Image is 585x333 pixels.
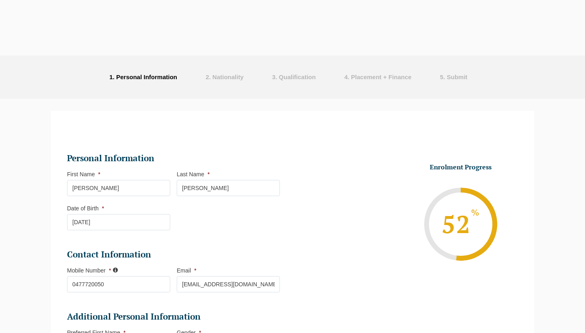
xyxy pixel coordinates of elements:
label: Last Name [177,171,210,177]
h3: Enrolment Progress [410,163,511,171]
input: Email (Non-University)* [177,276,280,292]
span: . Personal Information [113,74,177,80]
span: 5 [440,74,443,80]
span: 3 [272,74,275,80]
span: 2 [206,74,209,80]
span: . Qualification [275,74,316,80]
span: 4 [344,74,347,80]
span: . Nationality [209,74,243,80]
label: Date of Birth [67,205,104,212]
label: First Name [67,171,100,177]
span: 52 [440,208,481,240]
span: . Submit [443,74,467,80]
h2: Additional Personal Information [67,311,280,322]
h2: Contact Information [67,249,280,260]
h2: Personal Information [67,153,280,164]
input: Last Name* [177,180,280,196]
span: 1 [109,74,113,80]
sup: % [471,210,480,217]
span: . Placement + Finance [348,74,412,80]
input: First Name* [67,180,170,196]
input: Mobile No* [67,276,170,292]
label: Mobile Number [67,267,111,274]
input: Date of Birth* [67,214,170,230]
label: Email [177,267,196,274]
